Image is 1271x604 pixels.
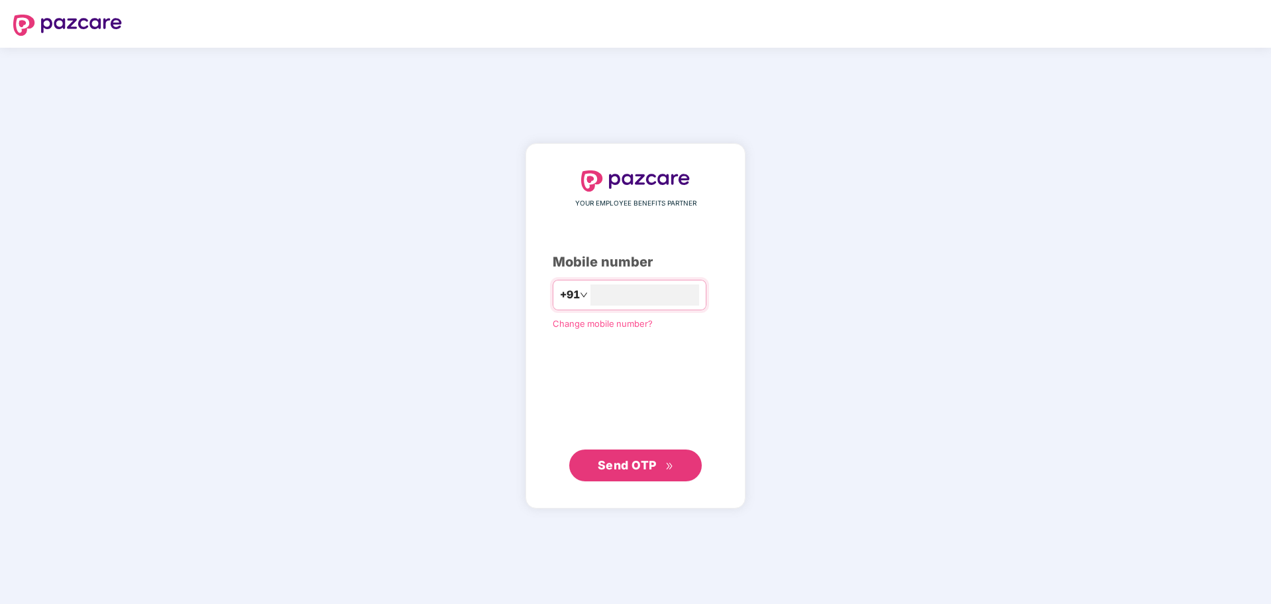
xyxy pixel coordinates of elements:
[598,458,657,472] span: Send OTP
[553,318,653,329] a: Change mobile number?
[581,170,690,192] img: logo
[575,198,696,209] span: YOUR EMPLOYEE BENEFITS PARTNER
[569,450,702,481] button: Send OTPdouble-right
[560,286,580,303] span: +91
[580,291,588,299] span: down
[13,15,122,36] img: logo
[553,252,718,272] div: Mobile number
[665,462,674,471] span: double-right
